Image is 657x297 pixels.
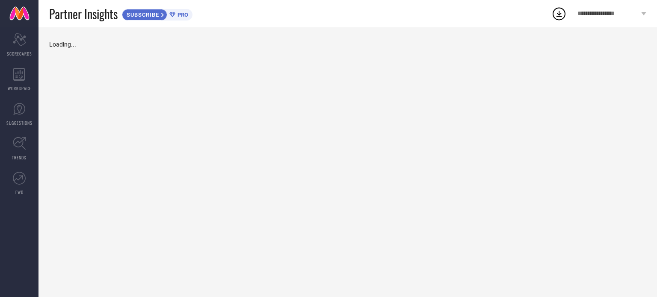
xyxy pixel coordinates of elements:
div: Open download list [551,6,567,21]
span: PRO [175,12,188,18]
span: SUBSCRIBE [122,12,161,18]
span: SUGGESTIONS [6,120,33,126]
span: Partner Insights [49,5,118,23]
span: FWD [15,189,24,195]
a: SUBSCRIBEPRO [122,7,192,21]
span: TRENDS [12,154,27,161]
span: WORKSPACE [8,85,31,91]
span: Loading... [49,41,76,48]
span: SCORECARDS [7,50,32,57]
